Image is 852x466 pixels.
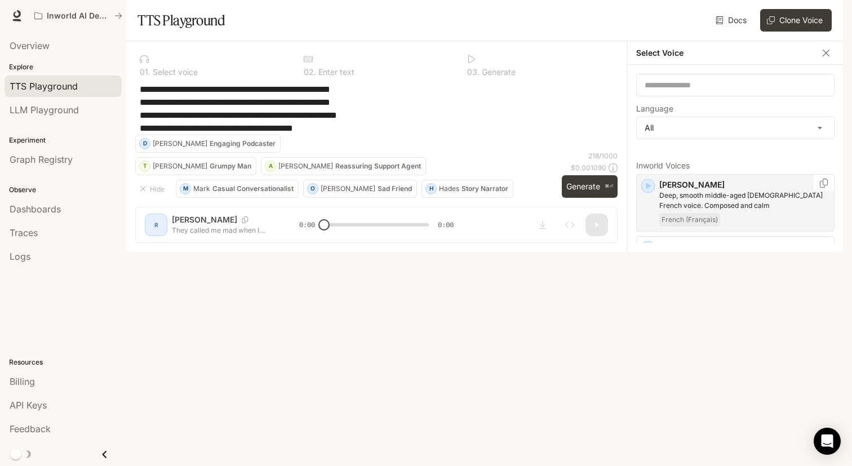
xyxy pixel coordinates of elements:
p: Reassuring Support Agent [335,163,421,170]
button: Copy Voice ID [818,179,829,188]
p: Inworld AI Demos [47,11,110,21]
button: Clone Voice [760,9,832,32]
p: Select voice [150,68,198,76]
button: HHadesStory Narrator [421,180,513,198]
p: Generate [480,68,516,76]
button: All workspaces [29,5,127,27]
p: [PERSON_NAME] [153,163,207,170]
h1: TTS Playground [137,9,225,32]
p: ⌘⏎ [605,183,613,190]
p: [PERSON_NAME] [659,179,829,190]
div: Open Intercom Messenger [814,428,841,455]
p: [PERSON_NAME] [153,140,207,147]
p: Grumpy Man [210,163,251,170]
p: Language [636,105,673,113]
p: Mark [193,185,210,192]
div: D [140,135,150,153]
div: H [426,180,436,198]
p: 0 3 . [467,68,480,76]
div: O [308,180,318,198]
button: Hide [135,180,171,198]
span: French (Français) [659,213,720,227]
p: Inworld Voices [636,162,835,170]
a: Docs [713,9,751,32]
p: Hades [439,185,459,192]
div: M [180,180,190,198]
p: Deep, smooth middle-aged male French voice. Composed and calm [659,190,829,211]
div: All [637,117,834,139]
p: Casual Conversationalist [212,185,294,192]
p: [PERSON_NAME] [659,241,829,252]
button: Generate⌘⏎ [562,175,618,198]
button: O[PERSON_NAME]Sad Friend [303,180,417,198]
p: Sad Friend [378,185,412,192]
button: T[PERSON_NAME]Grumpy Man [135,157,256,175]
p: Story Narrator [461,185,508,192]
button: A[PERSON_NAME]Reassuring Support Agent [261,157,426,175]
button: D[PERSON_NAME]Engaging Podcaster [135,135,281,153]
p: [PERSON_NAME] [278,163,333,170]
p: 0 1 . [140,68,150,76]
div: A [265,157,276,175]
p: [PERSON_NAME] [321,185,375,192]
p: 0 2 . [304,68,316,76]
p: Enter text [316,68,354,76]
div: T [140,157,150,175]
p: Engaging Podcaster [210,140,276,147]
button: MMarkCasual Conversationalist [176,180,299,198]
